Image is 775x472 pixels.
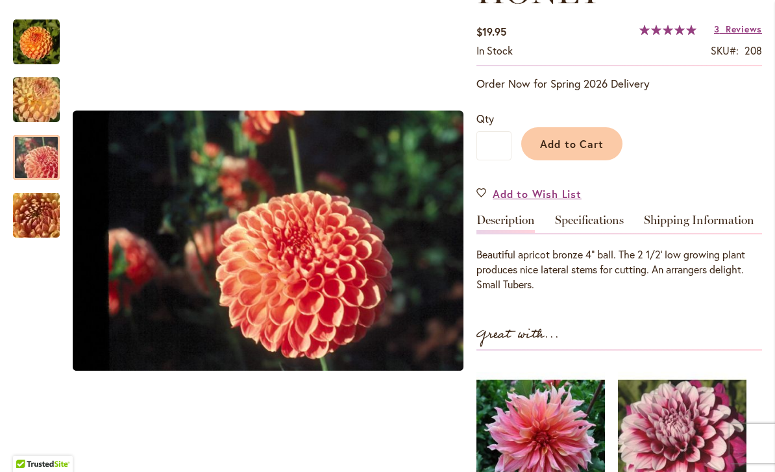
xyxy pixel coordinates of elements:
strong: Great with... [476,324,560,345]
iframe: Launch Accessibility Center [10,426,46,462]
span: Qty [476,112,494,125]
div: 208 [744,43,762,58]
span: 3 [714,23,720,35]
div: Beautiful apricot bronze 4" ball. The 2 1/2' low growing plant produces nice lateral stems for cu... [476,247,762,292]
a: Specifications [555,214,624,233]
img: CRICHTON HONEY [73,110,463,371]
span: $19.95 [476,25,506,38]
a: Description [476,214,535,233]
div: CRICHTON HONEY [13,6,73,64]
div: CRICHTON HONEY [13,122,73,180]
a: 3 Reviews [714,23,762,35]
p: Order Now for Spring 2026 Delivery [476,76,762,92]
div: Availability [476,43,513,58]
strong: SKU [711,43,739,57]
div: CRICHTON HONEY [13,180,60,238]
span: Add to Wish List [493,186,582,201]
div: CRICHTON HONEY [13,64,73,122]
div: 100% [639,25,696,35]
a: Add to Wish List [476,186,582,201]
img: CRICHTON HONEY [13,19,60,66]
div: Detailed Product Info [476,214,762,292]
span: Add to Cart [540,137,604,151]
span: Reviews [726,23,762,35]
span: In stock [476,43,513,57]
a: Shipping Information [644,214,754,233]
button: Add to Cart [521,127,622,160]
